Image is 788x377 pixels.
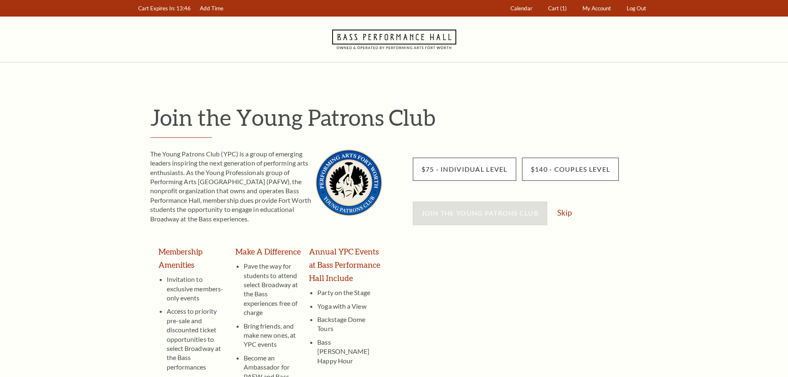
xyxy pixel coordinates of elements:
[510,5,532,12] span: Calendar
[317,311,382,334] li: Backstage Dome Tours
[557,209,572,216] a: Skip
[560,5,567,12] span: (1)
[317,298,382,311] li: Yoga with a View
[413,202,548,225] button: Join the Young Patrons Club
[506,0,536,17] a: Calendar
[582,5,611,12] span: My Account
[244,262,301,317] li: Pave the way for students to attend select Broadway at the Bass experiences free of charge
[544,0,570,17] a: Cart (1)
[317,288,382,297] li: Party on the Stage
[138,5,175,12] span: Cart Expires In:
[158,245,227,271] h3: Membership Amenities
[244,317,301,349] li: Bring friends, and make new ones, at YPC events
[578,0,615,17] a: My Account
[422,209,539,217] span: Join the Young Patrons Club
[150,149,382,223] p: The Young Patrons Club (YPC) is a group of emerging leaders inspiring the next generation of perf...
[176,5,191,12] span: 13:46
[167,275,227,303] li: Invitation to exclusive members-only events
[522,158,619,181] input: $140 - Couples Level
[317,334,382,365] li: Bass [PERSON_NAME] Happy Hour
[167,303,227,372] li: Access to priority pre-sale and discounted ticket opportunities to select Broadway at the Bass pe...
[309,245,382,285] h3: Annual YPC Events at Bass Performance Hall Include
[548,5,559,12] span: Cart
[150,104,651,131] h1: Join the Young Patrons Club
[235,245,301,258] h3: Make A Difference
[196,0,227,17] a: Add Time
[623,0,650,17] a: Log Out
[413,158,516,181] input: $75 - Individual Level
